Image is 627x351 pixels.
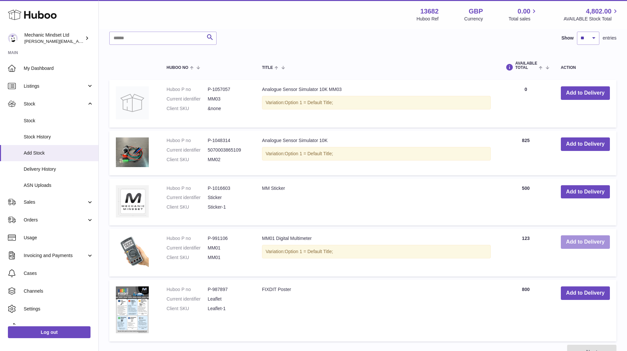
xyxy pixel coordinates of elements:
[167,157,208,163] dt: Client SKU
[255,80,497,128] td: Analogue Sensor Simulator 10K MM03
[24,252,87,259] span: Invoicing and Payments
[208,194,249,201] dd: Sticker
[208,86,249,93] dd: P-1057057
[208,286,249,293] dd: P-987897
[208,245,249,251] dd: MM01
[255,131,497,175] td: Analogue Sensor Simulator 10K
[24,83,87,89] span: Listings
[464,16,483,22] div: Currency
[563,16,619,22] span: AVAILABLE Stock Total
[167,245,208,251] dt: Current identifier
[497,80,554,128] td: 0
[167,185,208,191] dt: Huboo P no
[24,101,87,107] span: Stock
[515,61,537,70] span: AVAILABLE Total
[208,185,249,191] dd: P-1016603
[167,194,208,201] dt: Current identifier
[208,296,249,302] dd: Leaflet
[497,280,554,341] td: 800
[24,39,132,44] span: [PERSON_NAME][EMAIL_ADDRESS][DOMAIN_NAME]
[262,66,273,70] span: Title
[116,185,149,218] img: MM Sticker
[561,137,610,151] button: Add to Delivery
[116,86,149,119] img: Analogue Sensor Simulator 10K MM03
[285,249,333,254] span: Option 1 = Default Title;
[167,105,208,112] dt: Client SKU
[167,254,208,261] dt: Client SKU
[167,296,208,302] dt: Current identifier
[469,7,483,16] strong: GBP
[420,7,439,16] strong: 13682
[285,151,333,156] span: Option 1 = Default Title;
[24,182,93,189] span: ASN Uploads
[24,134,93,140] span: Stock History
[167,66,188,70] span: Huboo no
[167,96,208,102] dt: Current identifier
[24,32,84,44] div: Mechanic Mindset Ltd
[518,7,531,16] span: 0.00
[417,16,439,22] div: Huboo Ref
[603,35,616,41] span: entries
[255,280,497,341] td: FIXDIT Poster
[24,65,93,72] span: My Dashboard
[8,326,91,338] a: Log out
[561,286,610,300] button: Add to Delivery
[255,229,497,277] td: MM01 Digital Multimeter
[561,86,610,100] button: Add to Delivery
[24,306,93,312] span: Settings
[262,147,491,161] div: Variation:
[24,288,93,294] span: Channels
[562,35,574,41] label: Show
[24,150,93,156] span: Add Stock
[24,118,93,124] span: Stock
[167,204,208,210] dt: Client SKU
[24,199,87,205] span: Sales
[509,16,538,22] span: Total sales
[208,254,249,261] dd: MM01
[497,179,554,226] td: 500
[8,33,18,43] img: darren@mechanicmindset.com
[208,147,249,153] dd: 5070003865109
[509,7,538,22] a: 0.00 Total sales
[24,235,93,241] span: Usage
[586,7,612,16] span: 4,802.00
[255,179,497,226] td: MM Sticker
[116,286,149,333] img: FIXDIT Poster
[208,235,249,242] dd: P-991106
[497,229,554,277] td: 123
[561,235,610,249] button: Add to Delivery
[262,96,491,109] div: Variation:
[167,137,208,144] dt: Huboo P no
[208,204,249,210] dd: Sticker-1
[24,217,87,223] span: Orders
[563,7,619,22] a: 4,802.00 AVAILABLE Stock Total
[24,324,93,330] span: Returns
[24,270,93,277] span: Cases
[208,96,249,102] dd: MM03
[561,66,610,70] div: Action
[116,137,149,167] img: Analogue Sensor Simulator 10K
[208,306,249,312] dd: Leaflet-1
[116,235,149,268] img: MM01 Digital Multimeter
[167,86,208,93] dt: Huboo P no
[167,286,208,293] dt: Huboo P no
[167,306,208,312] dt: Client SKU
[208,137,249,144] dd: P-1048314
[167,147,208,153] dt: Current identifier
[285,100,333,105] span: Option 1 = Default Title;
[167,235,208,242] dt: Huboo P no
[561,185,610,199] button: Add to Delivery
[497,131,554,175] td: 825
[24,166,93,172] span: Delivery History
[208,157,249,163] dd: MM02
[262,245,491,258] div: Variation:
[208,105,249,112] dd: &none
